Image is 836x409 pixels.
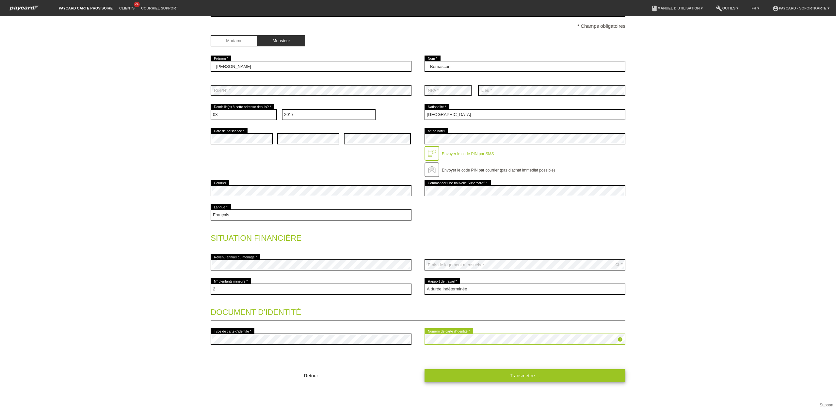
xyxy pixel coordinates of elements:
[618,337,623,342] i: info
[56,6,116,10] a: paycard carte provisoire
[618,337,623,343] a: info
[713,6,742,10] a: buildOutils ▾
[648,6,706,10] a: bookManuel d’utilisation ▾
[211,227,625,246] legend: Situation financière
[7,8,42,12] a: paycard Sofortkarte
[716,5,722,12] i: build
[769,6,833,10] a: account_circlepaycard - Sofortkarte ▾
[425,369,625,382] a: Transmettre ...
[615,263,623,267] div: CHF
[442,168,555,172] label: Envoyer le code PIN par courrier (pas d’achat immédiat possible)
[651,5,658,12] i: book
[211,369,411,382] button: Retour
[211,301,625,320] legend: Document d’identité
[211,23,625,29] p: * Champs obligatoires
[116,6,138,10] a: Clients
[442,152,494,156] label: Envoyer le code PIN par SMS
[820,403,833,407] a: Support
[304,373,318,378] span: Retour
[772,5,779,12] i: account_circle
[138,6,181,10] a: Courriel Support
[748,6,763,10] a: FR ▾
[134,2,140,7] span: 24
[7,5,42,11] img: paycard Sofortkarte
